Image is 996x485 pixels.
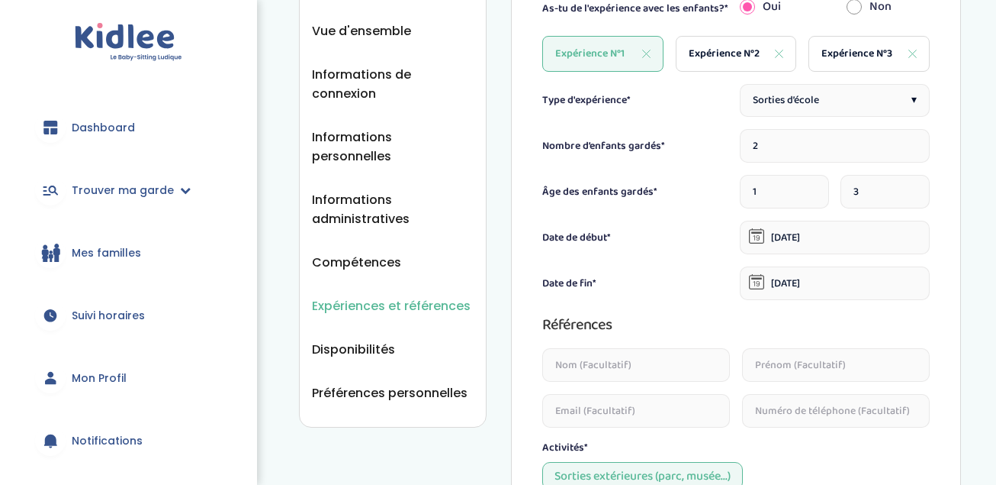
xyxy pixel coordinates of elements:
img: logo.svg [75,23,182,62]
a: Trouver ma garde [23,163,234,218]
span: Trouver ma garde [72,183,174,199]
input: Age [840,175,930,209]
label: Nombre d’enfants gardés* [542,138,665,154]
button: Expériences et références [312,296,471,315]
label: Date de fin* [542,276,596,292]
label: As-tu de l'expérience avec les enfants?* [542,1,728,17]
input: Nombre d’enfants gardés [740,129,930,163]
span: Suivi horaires [72,308,145,324]
input: sélectionne une date [740,267,930,300]
a: Mes familles [23,225,234,280]
input: Email (Facultatif) [542,394,730,428]
span: Mes familles [72,245,141,261]
span: Références [542,312,612,337]
label: Date de début* [542,230,611,246]
input: Prénom (Facultatif) [742,348,930,382]
button: Compétences [312,253,401,272]
span: ▾ [911,92,917,108]
label: Type d'expérience* [542,92,631,108]
span: Sorties d’école [753,92,819,108]
button: Informations personnelles [312,128,474,166]
button: Disponibilités [312,340,395,359]
button: Informations administratives [312,190,474,228]
label: Activités* [542,440,588,456]
input: Nom (Facultatif) [542,348,730,382]
button: Vue d'ensemble [312,21,411,40]
span: Expérience N°3 [821,46,892,62]
a: Notifications [23,413,234,468]
span: Expérience N°1 [555,46,625,62]
span: Dashboard [72,120,135,136]
span: Mon Profil [72,370,127,386]
span: Notifications [72,433,143,449]
a: Mon Profil [23,351,234,406]
button: Informations de connexion [312,65,474,103]
label: Âge des enfants gardés* [542,184,657,200]
input: sélectionne une date [740,221,930,254]
span: Expérience N°2 [689,46,760,62]
input: Numéro de téléphone (Facultatif) [742,394,930,428]
button: Préférences personnelles [312,383,467,403]
a: Dashboard [23,100,234,155]
a: Suivi horaires [23,288,234,343]
input: Age [740,175,829,209]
